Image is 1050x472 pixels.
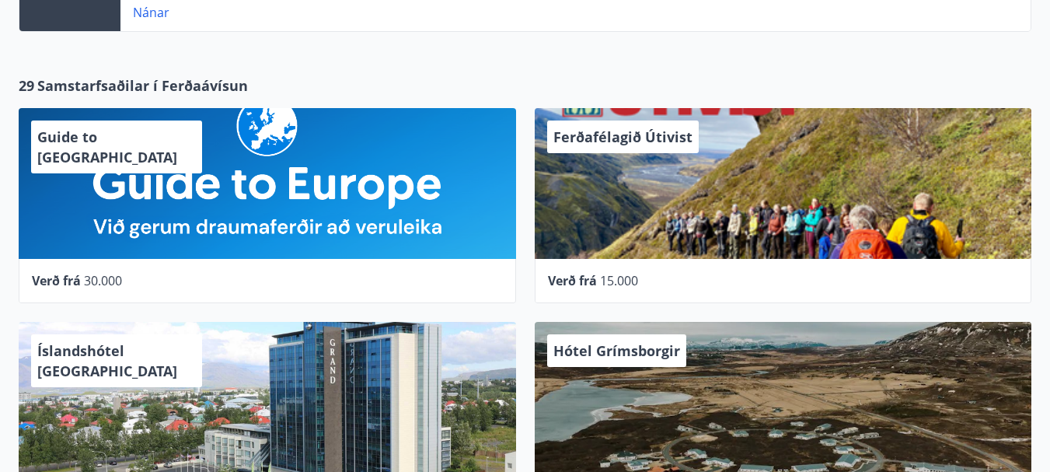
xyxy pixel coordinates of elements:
span: Verð frá [548,272,597,289]
a: Nánar [133,4,169,21]
span: Guide to [GEOGRAPHIC_DATA] [37,128,177,166]
span: Verð frá [32,272,81,289]
span: Hótel Grímsborgir [553,341,680,360]
span: Ferðafélagið Útivist [553,128,692,146]
span: 29 [19,75,34,96]
span: 30.000 [84,272,122,289]
span: Íslandshótel [GEOGRAPHIC_DATA] [37,341,177,380]
span: Samstarfsaðilar í Ferðaávísun [37,75,248,96]
span: 15.000 [600,272,638,289]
